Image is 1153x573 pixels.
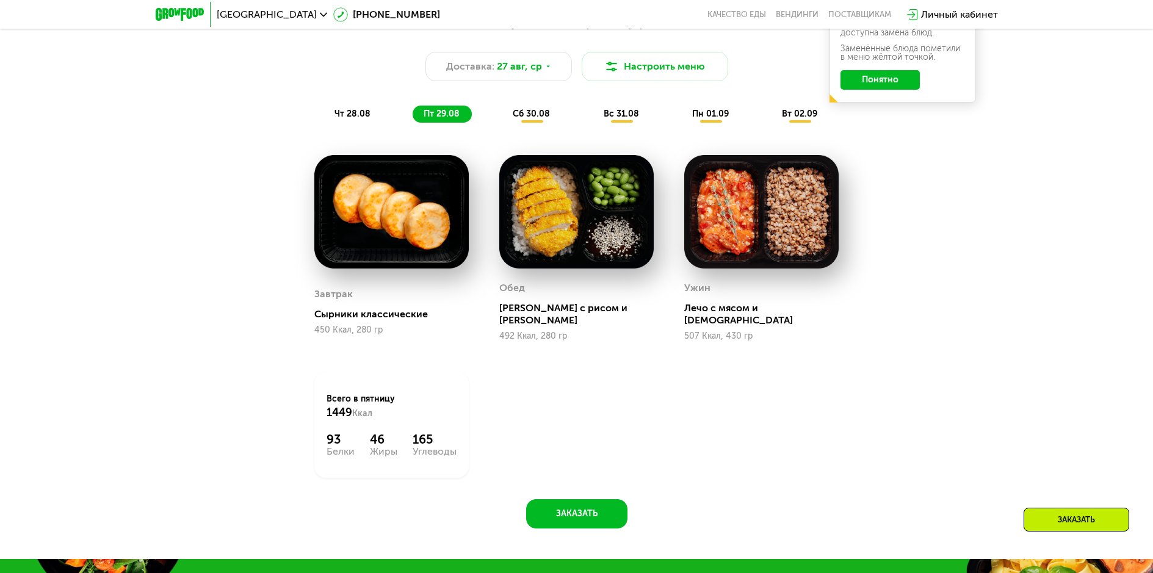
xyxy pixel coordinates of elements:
a: Вендинги [776,10,819,20]
div: 492 Ккал, 280 гр [499,331,654,341]
span: 27 авг, ср [497,59,542,74]
div: В даты, выделенные желтым, доступна замена блюд. [840,20,965,37]
div: 93 [327,432,355,447]
span: 1449 [327,406,352,419]
div: Жиры [370,447,397,456]
div: Всего в пятницу [327,393,457,420]
span: вс 31.08 [604,109,639,119]
div: Углеводы [413,447,457,456]
a: [PHONE_NUMBER] [333,7,440,22]
span: чт 28.08 [334,109,370,119]
div: Заменённые блюда пометили в меню жёлтой точкой. [840,45,965,62]
span: сб 30.08 [513,109,550,119]
div: Белки [327,447,355,456]
div: Сырники классические [314,308,479,320]
div: поставщикам [828,10,891,20]
div: Завтрак [314,285,353,303]
button: Настроить меню [582,52,728,81]
span: Доставка: [446,59,494,74]
div: Личный кабинет [921,7,998,22]
div: 165 [413,432,457,447]
div: 507 Ккал, 430 гр [684,331,839,341]
div: 450 Ккал, 280 гр [314,325,469,335]
a: Качество еды [707,10,766,20]
span: пн 01.09 [692,109,729,119]
div: 46 [370,432,397,447]
span: [GEOGRAPHIC_DATA] [217,10,317,20]
button: Понятно [840,70,920,90]
span: Ккал [352,408,372,419]
div: Обед [499,279,525,297]
span: пт 29.08 [424,109,460,119]
div: Ужин [684,279,710,297]
div: Лечо с мясом и [DEMOGRAPHIC_DATA] [684,302,848,326]
button: Заказать [526,499,627,528]
div: [PERSON_NAME] с рисом и [PERSON_NAME] [499,302,663,326]
span: вт 02.09 [782,109,817,119]
div: Заказать [1024,508,1129,532]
